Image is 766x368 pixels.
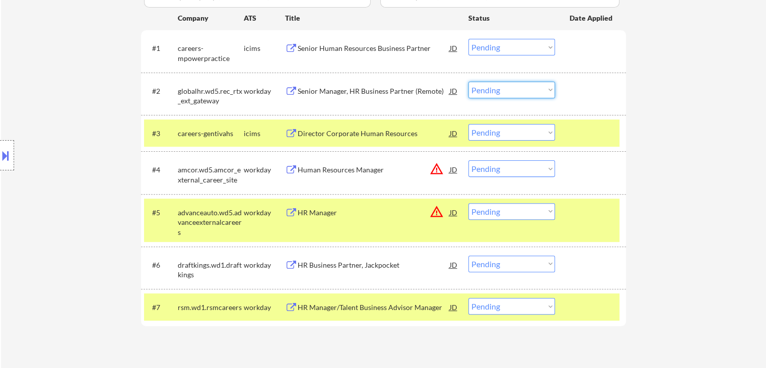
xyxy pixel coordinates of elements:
div: Human Resources Manager [298,165,450,175]
div: rsm.wd1.rsmcareers [178,302,244,313]
div: draftkings.wd1.draftkings [178,260,244,280]
div: workday [244,165,285,175]
div: HR Manager [298,208,450,218]
div: JD [449,298,459,316]
div: careers-mpowerpractice [178,43,244,63]
div: JD [449,203,459,221]
div: JD [449,256,459,274]
button: warning_amber [430,205,444,219]
div: JD [449,39,459,57]
div: Date Applied [570,13,614,23]
div: Senior Human Resources Business Partner [298,43,450,53]
div: Company [178,13,244,23]
div: JD [449,82,459,100]
button: warning_amber [430,162,444,176]
div: Title [285,13,459,23]
div: Status [468,9,555,27]
div: workday [244,260,285,270]
div: Director Corporate Human Resources [298,129,450,139]
div: workday [244,302,285,313]
div: globalhr.wd5.rec_rtx_ext_gateway [178,86,244,106]
div: HR Manager/Talent Business Advisor Manager [298,302,450,313]
div: icims [244,43,285,53]
div: workday [244,86,285,96]
div: #6 [152,260,170,270]
div: JD [449,124,459,142]
div: #1 [152,43,170,53]
div: workday [244,208,285,218]
div: icims [244,129,285,139]
div: ATS [244,13,285,23]
div: JD [449,160,459,178]
div: HR Business Partner, Jackpocket [298,260,450,270]
div: careers-gentivahs [178,129,244,139]
div: advanceauto.wd5.advanceexternalcareers [178,208,244,237]
div: #7 [152,302,170,313]
div: Senior Manager, HR Business Partner (Remote) [298,86,450,96]
div: amcor.wd5.amcor_external_career_site [178,165,244,185]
